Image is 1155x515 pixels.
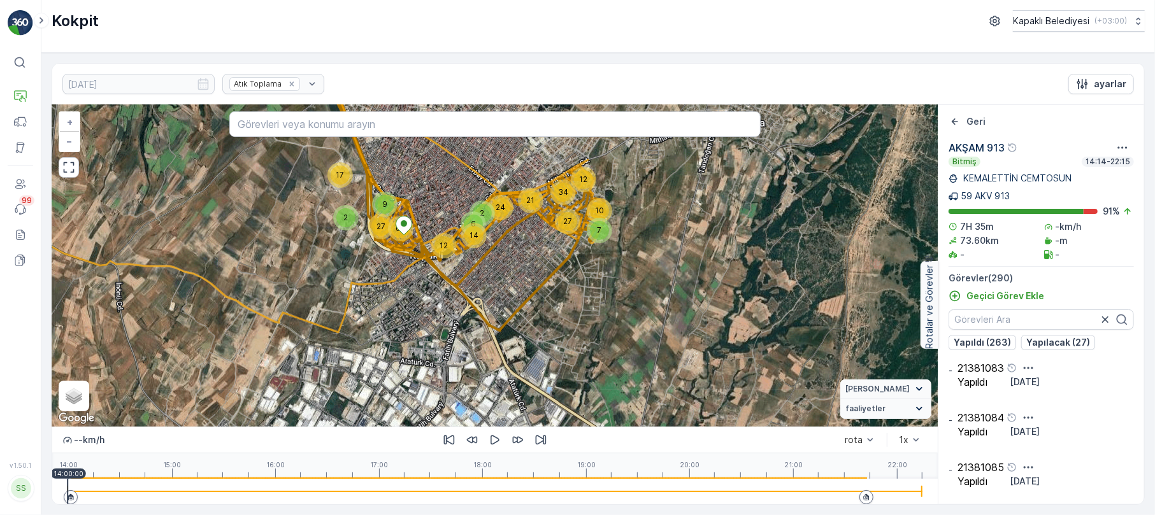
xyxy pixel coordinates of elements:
[336,170,345,180] span: 17
[949,290,1044,302] a: Geçici Görev Ekle
[471,219,476,229] span: 6
[845,404,886,414] span: faaliyetler
[67,116,73,127] span: +
[67,136,73,146] span: −
[377,222,385,231] span: 27
[59,461,78,469] p: 14:00
[1010,425,1040,438] p: [DATE]
[473,461,492,469] p: 18:00
[333,205,359,230] div: 2
[680,461,699,469] p: 20:00
[961,172,1072,185] p: KEMALETTİN CEMTOSUN
[555,209,580,234] div: 27
[954,336,1011,349] p: Yapıldı (263)
[163,461,181,469] p: 15:00
[784,461,803,469] p: 21:00
[949,140,1005,155] p: AKŞAM 913
[899,435,908,445] div: 1x
[461,211,486,237] div: 6
[1007,462,1017,472] div: Yardım Araç İkonu
[923,265,936,349] p: Rotalar ve Görevler
[62,74,215,94] input: dd/mm/yyyy
[388,216,413,241] div: 65
[1056,234,1068,247] p: -m
[8,197,33,222] a: 99
[949,465,952,475] p: -
[266,461,285,469] p: 16:00
[1010,475,1040,488] p: [DATE]
[958,426,987,437] p: Yapıldı
[587,198,612,223] div: 10
[577,461,596,469] p: 19:00
[60,382,88,410] a: Layers
[563,216,572,226] span: 27
[527,195,535,205] span: 21
[550,180,576,205] div: 34
[1007,143,1017,153] div: Yardım Araç İkonu
[845,435,863,445] div: rota
[958,476,987,487] p: Yapıldı
[598,225,602,235] span: 7
[840,379,931,399] summary: [PERSON_NAME]
[958,412,1004,423] p: 21381084
[580,174,588,184] span: 12
[949,365,952,376] p: -
[488,195,513,220] div: 24
[960,220,994,233] p: 7H 35m
[431,233,457,258] div: 12
[1056,248,1060,261] p: -
[327,162,353,188] div: 17
[949,115,986,128] a: Geri
[958,462,1004,473] p: 21381085
[1021,335,1095,350] button: Yapılacak (27)
[440,241,448,250] span: 12
[470,230,478,240] span: 14
[887,461,907,469] p: 22:00
[496,202,506,212] span: 24
[961,190,1010,202] p: 59 AKV 913
[480,208,485,218] span: 2
[1094,16,1127,26] p: ( +03:00 )
[8,10,33,36] img: logo
[74,434,104,446] p: -- km/h
[54,470,83,477] p: 14:00:00
[1103,205,1120,218] p: 91 %
[949,415,952,425] p: -
[960,248,965,261] p: -
[1007,363,1017,373] div: Yardım Araç İkonu
[1026,336,1090,349] p: Yapılacak (27)
[8,462,33,469] span: v 1.50.1
[571,167,596,192] div: 12
[344,213,348,222] span: 2
[470,201,495,226] div: 2
[11,478,31,498] div: SS
[960,234,999,247] p: 73.60km
[1010,376,1040,388] p: [DATE]
[966,290,1044,302] p: Geçici Görev Ekle
[55,410,97,427] img: Google
[1068,74,1134,94] button: ayarlar
[958,376,987,388] p: Yapıldı
[370,461,388,469] p: 17:00
[1094,78,1126,90] p: ayarlar
[60,113,79,132] a: Yakınlaştır
[22,195,32,206] p: 99
[1013,10,1145,32] button: Kapaklı Belediyesi(+03:00)
[558,187,568,197] span: 34
[949,272,1134,285] p: Görevler ( 290 )
[518,188,543,213] div: 21
[372,192,398,217] div: 9
[595,206,604,215] span: 10
[1013,15,1089,27] p: Kapaklı Belediyesi
[840,399,931,419] summary: faaliyetler
[1007,413,1017,423] div: Yardım Araç İkonu
[958,362,1004,374] p: 21381083
[949,309,1134,330] input: Görevleri Ara
[845,384,910,394] span: [PERSON_NAME]
[949,335,1016,350] button: Yapıldı (263)
[8,472,33,505] button: SS
[229,111,761,137] input: Görevleri veya konumu arayın
[382,199,387,209] span: 9
[1056,220,1082,233] p: -km/h
[966,115,986,128] p: Geri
